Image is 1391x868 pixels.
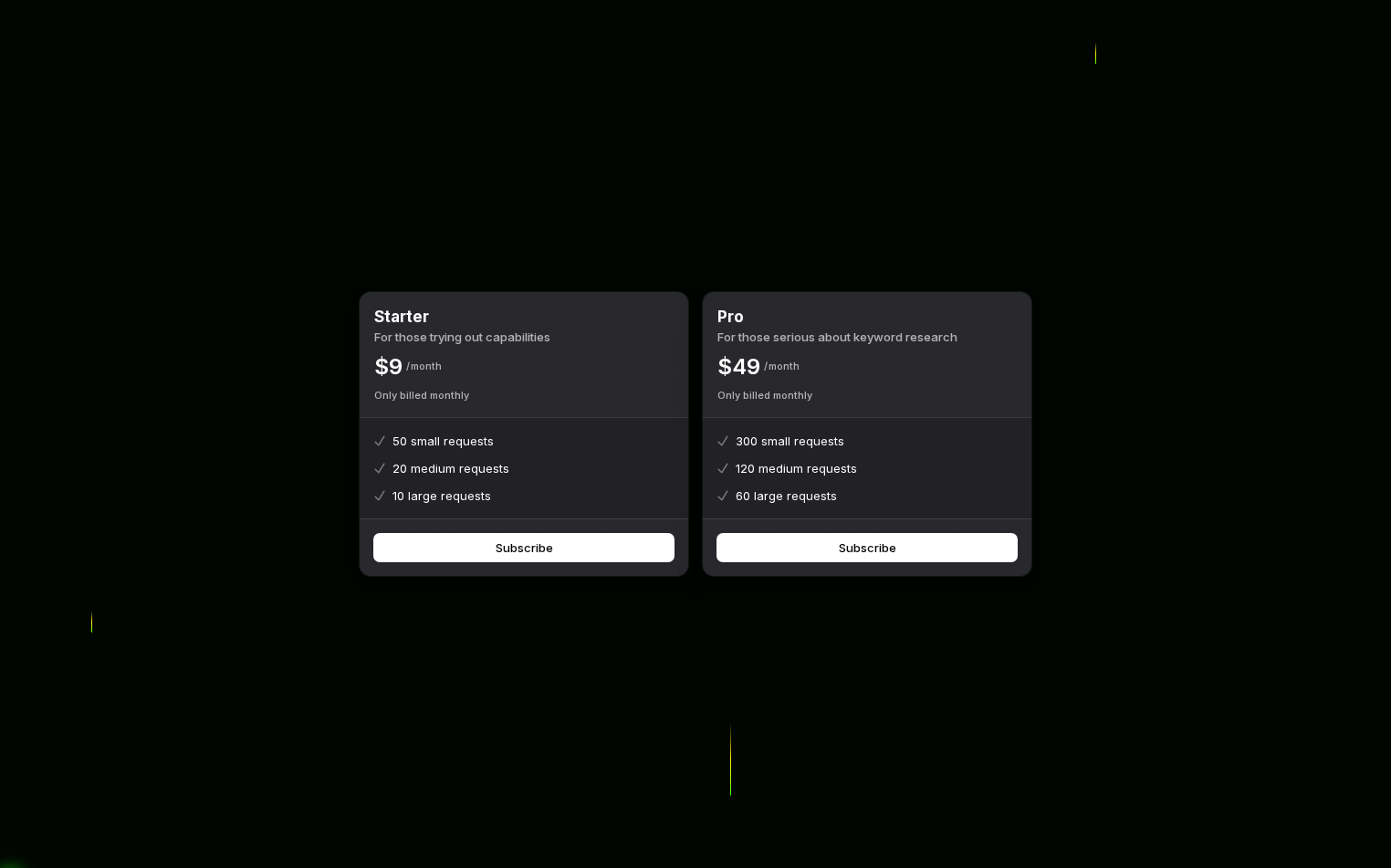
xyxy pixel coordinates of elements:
[374,388,469,403] p: Only billed monthly
[374,307,429,329] h2: Starter
[392,433,494,449] p: 50 small requests
[374,329,550,345] p: For those trying out capabilities
[736,433,844,449] p: 300 small requests
[717,534,1017,561] button: Subscribe
[374,534,674,561] button: Subscribe
[764,359,800,373] p: Month
[717,329,957,345] p: For those serious about keyword research
[717,307,744,329] h2: Pro
[374,352,403,382] p: $ 9
[392,460,509,476] p: 20 medium requests
[736,487,837,504] p: 60 large requests
[736,460,857,476] p: 120 medium requests
[406,359,442,373] p: Month
[717,352,760,382] p: $ 49
[392,487,491,504] p: 10 large requests
[717,388,812,403] p: Only billed monthly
